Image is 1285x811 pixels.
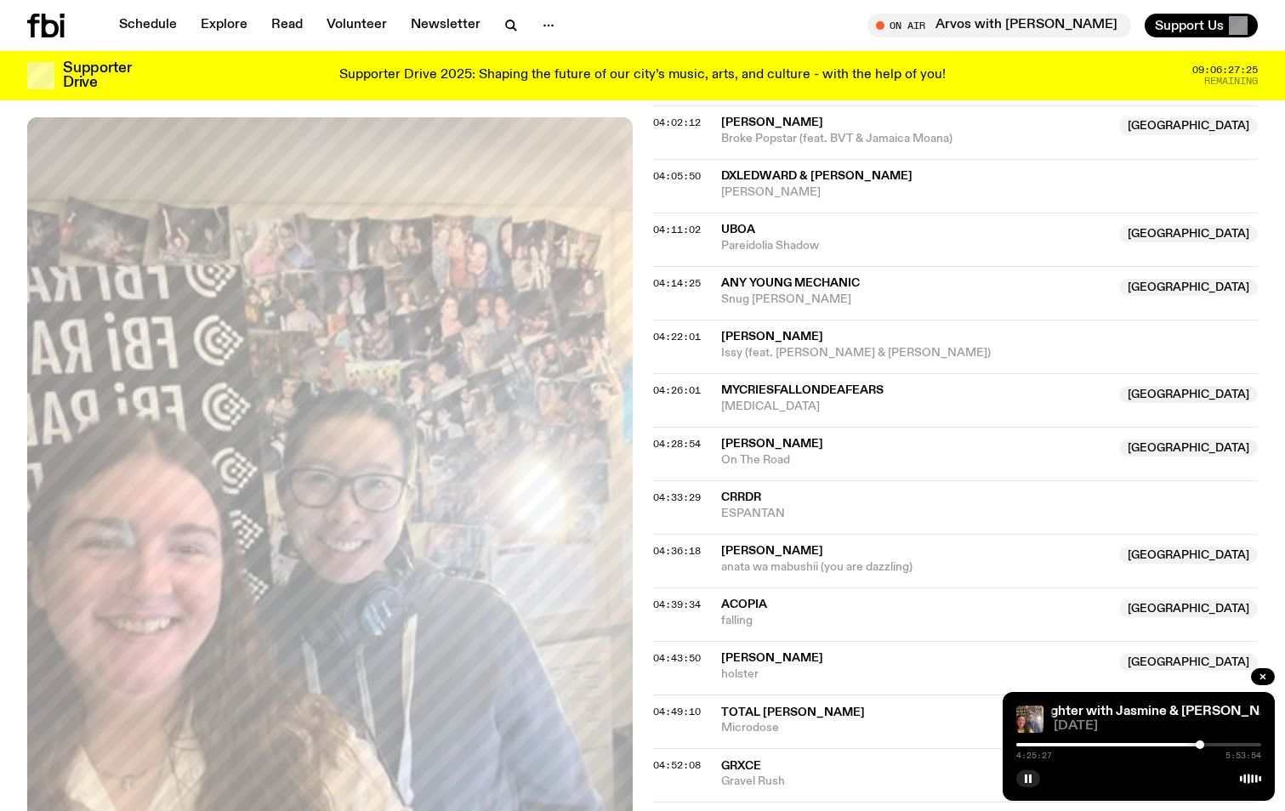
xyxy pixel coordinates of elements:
span: [GEOGRAPHIC_DATA] [1119,279,1258,296]
button: 04:36:18 [653,547,701,556]
span: 04:05:50 [653,169,701,183]
span: Issy (feat. [PERSON_NAME] & [PERSON_NAME]) [721,345,1259,361]
span: Broke Popstar (feat. BVT & Jamaica Moana) [721,131,1110,147]
span: 09:06:27:25 [1192,65,1258,75]
button: 04:52:08 [653,761,701,770]
span: [PERSON_NAME] [721,438,823,450]
span: On The Road [721,452,1110,468]
span: Any Young Mechanic [721,277,860,289]
span: 04:22:01 [653,330,701,343]
span: [PERSON_NAME] [721,331,823,343]
span: 04:49:10 [653,705,701,718]
span: [GEOGRAPHIC_DATA] [1119,654,1258,671]
h3: Supporter Drive [63,61,131,90]
span: [PERSON_NAME] [721,545,823,557]
button: 04:22:01 [653,332,701,342]
a: Volunteer [316,14,397,37]
span: total [PERSON_NAME] [721,706,865,718]
a: Read [261,14,313,37]
span: 04:39:34 [653,598,701,611]
span: mycriesfallondeafears [721,384,884,396]
span: 04:28:54 [653,437,701,451]
span: 04:26:01 [653,383,701,397]
span: [GEOGRAPHIC_DATA] [1119,225,1258,242]
span: [DATE] [1054,720,1261,733]
button: 04:26:01 [653,386,701,395]
button: 04:28:54 [653,440,701,449]
span: Snug [PERSON_NAME] [721,292,1110,308]
a: Explore [190,14,258,37]
span: 04:14:25 [653,276,701,290]
span: Microdose [721,720,1110,736]
span: [MEDICAL_DATA] [721,399,1110,415]
button: 04:43:50 [653,654,701,663]
span: 4:25:27 [1016,751,1052,760]
span: [GEOGRAPHIC_DATA] [1119,386,1258,403]
span: dxledward & [PERSON_NAME] [721,170,913,182]
span: [GEOGRAPHIC_DATA] [1119,600,1258,617]
span: [PERSON_NAME] [721,116,823,128]
span: Remaining [1204,77,1258,86]
span: [GEOGRAPHIC_DATA] [1119,118,1258,135]
span: CRRDR [721,491,761,503]
button: 04:33:29 [653,493,701,502]
span: 04:33:29 [653,491,701,504]
span: 04:43:50 [653,651,701,665]
p: Supporter Drive 2025: Shaping the future of our city’s music, arts, and culture - with the help o... [339,68,946,83]
button: Support Us [1145,14,1258,37]
span: [PERSON_NAME] [721,652,823,664]
button: On AirArvos with [PERSON_NAME] [867,14,1131,37]
span: falling [721,613,1110,629]
span: 04:36:18 [653,544,701,558]
button: 04:05:50 [653,172,701,181]
button: 04:14:25 [653,279,701,288]
span: Pareidolia Shadow [721,238,1110,254]
span: 04:11:02 [653,223,701,236]
button: 04:02:12 [653,118,701,128]
span: ESPANTAN [721,506,1259,522]
span: Uboa [721,224,755,235]
span: 04:02:12 [653,116,701,129]
span: Gravel Rush [721,774,1110,790]
span: [GEOGRAPHIC_DATA] [1119,547,1258,564]
span: anata wa mabushii (you are dazzling) [721,559,1110,576]
button: 04:49:10 [653,707,701,717]
span: [GEOGRAPHIC_DATA] [1119,440,1258,457]
button: 04:11:02 [653,225,701,235]
a: Schedule [109,14,187,37]
span: 04:52:08 [653,758,701,772]
a: Newsletter [401,14,491,37]
span: GRXCE [721,760,761,772]
span: Support Us [1155,18,1224,33]
span: holster [721,666,1110,683]
span: 5:53:54 [1225,751,1261,760]
span: Acopia [721,598,767,610]
button: 04:39:34 [653,600,701,610]
span: [PERSON_NAME] [721,184,1259,201]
